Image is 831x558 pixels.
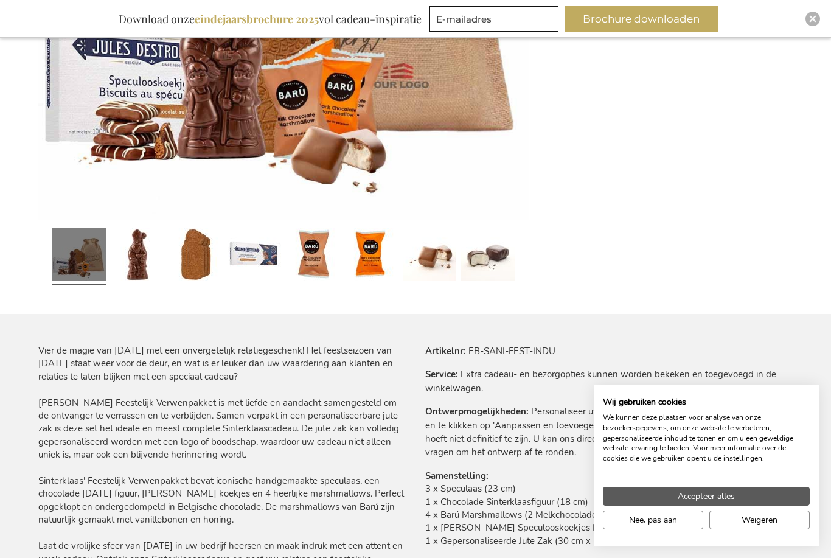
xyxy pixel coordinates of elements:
a: Saint Nicholas Sweet Treat Trio Gift Box [403,223,456,290]
a: Saint Nicholas Choco & Biscuit Delight Gift Box [111,223,164,290]
a: Saint Nicholas Festive Indulgence Box [52,223,106,290]
button: Brochure downloaden [565,6,718,32]
div: Close [805,12,820,26]
a: Saint Nicholas Choco & Biscuit Delight Gift Box [169,223,223,290]
form: marketing offers and promotions [429,6,562,35]
td: 3 x Speculaas (23 cm) 1 x Chocolade Sinterklaasfiguur (18 cm) 4 x Barú Marshmallows (2 Melkchocol... [425,483,793,554]
span: Accepteer alles [678,490,735,503]
img: Close [809,15,816,23]
span: Nee, pas aan [629,514,677,526]
input: E-mailadres [429,6,558,32]
button: Pas cookie voorkeuren aan [603,511,703,529]
div: Download onze vol cadeau-inspiratie [113,6,427,32]
h2: Wij gebruiken cookies [603,397,810,408]
button: Alle cookies weigeren [709,511,810,529]
a: Saint Nicholas Sweet Treat Trio Gift Box [461,223,515,290]
p: We kunnen deze plaatsen voor analyse van onze bezoekersgegevens, om onze website te verbeteren, g... [603,413,810,464]
button: Accepteer alle cookies [603,487,810,506]
b: eindejaarsbrochure 2025 [195,12,319,26]
a: Saint Nicholas Sweet Treat Trio Gift Box [286,223,339,290]
a: Saint Nicholas Sweet Treat Trio Gift Box [344,223,398,290]
span: Weigeren [742,514,777,526]
a: Saint Nicholas Festive Indulgence Box [228,223,281,290]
